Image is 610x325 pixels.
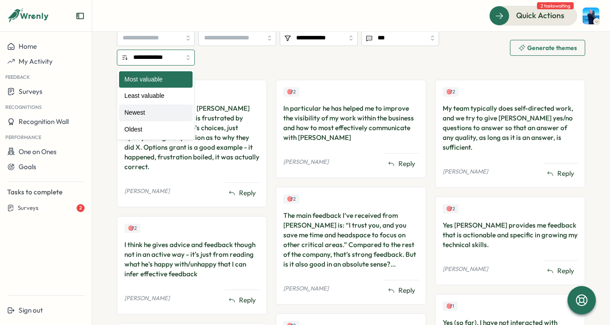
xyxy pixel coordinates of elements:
[398,286,415,295] span: Reply
[225,186,259,200] button: Reply
[283,211,418,269] div: The main feedback I’ve received from [PERSON_NAME] is: “I trust you, and you save me time and hea...
[384,157,419,170] button: Reply
[119,121,193,138] div: Oldest
[443,204,459,213] div: Upvotes
[124,224,140,233] div: Upvotes
[398,159,415,169] span: Reply
[443,221,578,250] div: Yes [PERSON_NAME] provides me feedback that is actionable and specific in growing my technical sk...
[119,104,193,121] div: Newest
[543,167,578,180] button: Reply
[77,204,85,212] div: 2
[443,104,578,152] div: My team typically does self-directed work, and we try to give [PERSON_NAME] yes/no questions to a...
[19,57,53,66] span: My Activity
[239,188,256,198] span: Reply
[19,162,36,171] span: Goals
[283,87,299,97] div: Upvotes
[527,45,577,51] span: Generate themes
[124,187,170,195] p: [PERSON_NAME]
[443,265,488,273] p: [PERSON_NAME]
[19,147,57,156] span: One on Ones
[119,88,193,104] div: Least valuable
[443,168,488,176] p: [PERSON_NAME]
[489,6,577,25] button: Quick Actions
[283,104,418,143] div: In particular he has helped me to improve the visibility of my work within the business and how t...
[7,187,85,197] p: Tasks to complete
[19,42,37,50] span: Home
[557,266,574,276] span: Reply
[283,194,299,204] div: Upvotes
[119,71,193,88] div: Most valuable
[124,294,170,302] p: [PERSON_NAME]
[537,2,574,9] span: 2 tasks waiting
[557,169,574,178] span: Reply
[510,40,585,56] button: Generate themes
[19,117,69,126] span: Recognition Wall
[443,87,459,97] div: Upvotes
[543,264,578,278] button: Reply
[19,306,43,314] span: Sign out
[225,294,259,307] button: Reply
[18,204,39,212] span: Surveys
[384,284,419,297] button: Reply
[239,295,256,305] span: Reply
[19,87,42,96] span: Surveys
[283,158,328,166] p: [PERSON_NAME]
[443,302,458,311] div: Upvotes
[283,285,328,293] p: [PERSON_NAME]
[76,12,85,20] button: Expand sidebar
[124,240,259,279] div: I think he gives advice and feedback though not in an active way - it's just from reading what he...
[516,10,564,21] span: Quick Actions
[583,8,599,24] img: Henry Innis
